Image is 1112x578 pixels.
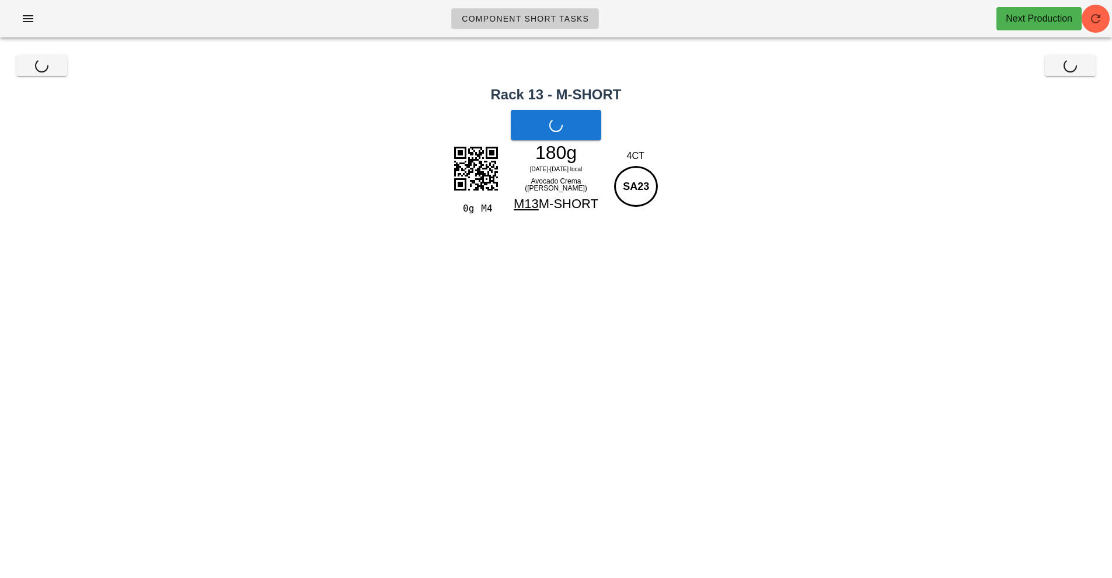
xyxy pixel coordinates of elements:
h2: Rack 13 - M-SHORT [7,84,1105,105]
div: M4 [476,201,500,216]
div: 4CT [611,149,660,163]
span: M-SHORT [539,196,598,211]
span: [DATE]-[DATE] local [530,166,583,172]
div: Avocado Crema ([PERSON_NAME]) [506,175,607,194]
div: SA23 [614,166,658,207]
a: Component Short Tasks [451,8,599,29]
span: Component Short Tasks [461,14,589,23]
div: Next Production [1006,12,1072,26]
div: 180g [506,144,607,161]
span: M13 [514,196,539,211]
img: 4CkTo4PoztGrcAAAAASUVORK5CYII= [447,139,505,198]
div: 0g [452,201,476,216]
